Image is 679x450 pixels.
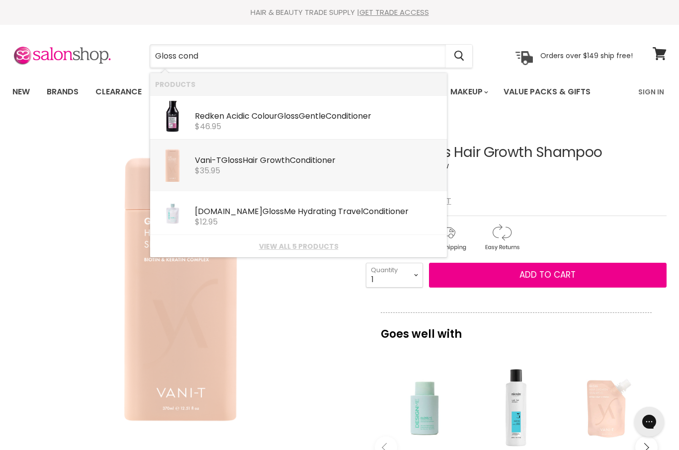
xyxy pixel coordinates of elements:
div: [DOMAIN_NAME] Me Hydrating Travel itioner [195,207,442,218]
b: Gloss [262,206,284,217]
a: Brands [39,81,86,102]
li: Products: Design.ME Gloss Me Hydrating Travel Conditioner [150,191,447,235]
button: Add to cart [429,263,667,288]
a: Clearance [88,81,149,102]
img: Gloss-Hair-Growth-Conditioner_0423_200x.png [159,145,186,186]
b: Cond [290,154,311,166]
div: Redken Acidic Colour Gentle itioner [195,112,442,122]
img: cond2_200x.png [155,196,190,230]
div: Vani-T Hair Growth itioner [195,156,442,166]
img: returns.gif [475,222,528,252]
a: GET TRADE ACCESS [359,7,429,17]
a: New [5,81,37,102]
img: Redken-Acidic-Color-Gloss-Conditioner-300ml_700x700_crop_center_jpg.webp [155,100,190,135]
li: View All [150,235,447,257]
form: Product [150,44,473,68]
b: Cond [326,110,346,122]
span: $35.95 [195,165,220,176]
li: Products [150,73,447,95]
ul: Main menu [5,77,615,106]
a: View all 5 products [155,242,442,250]
b: Cond [363,206,384,217]
a: Value Packs & Gifts [496,81,598,102]
li: Products: Redken Acidic Colour Gloss Gentle Conditioner [150,95,447,140]
iframe: Gorgias live chat messenger [629,403,669,440]
select: Quantity [366,263,423,288]
a: Sign In [632,81,670,102]
p: Goes well with [381,312,652,345]
span: Add to cart [519,269,576,281]
button: Search [446,45,472,68]
li: Products: Vani-T Gloss Hair Growth Conditioner [150,140,447,191]
span: $46.95 [195,121,221,132]
b: Gloss [221,154,243,166]
h1: Vani-T Gloss Hair Growth Shampoo [366,145,667,160]
b: Gloss [277,110,299,122]
a: Makeup [443,81,494,102]
span: $12.95 [195,216,218,227]
p: Orders over $149 ship free! [540,51,633,60]
input: Search [150,45,446,68]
